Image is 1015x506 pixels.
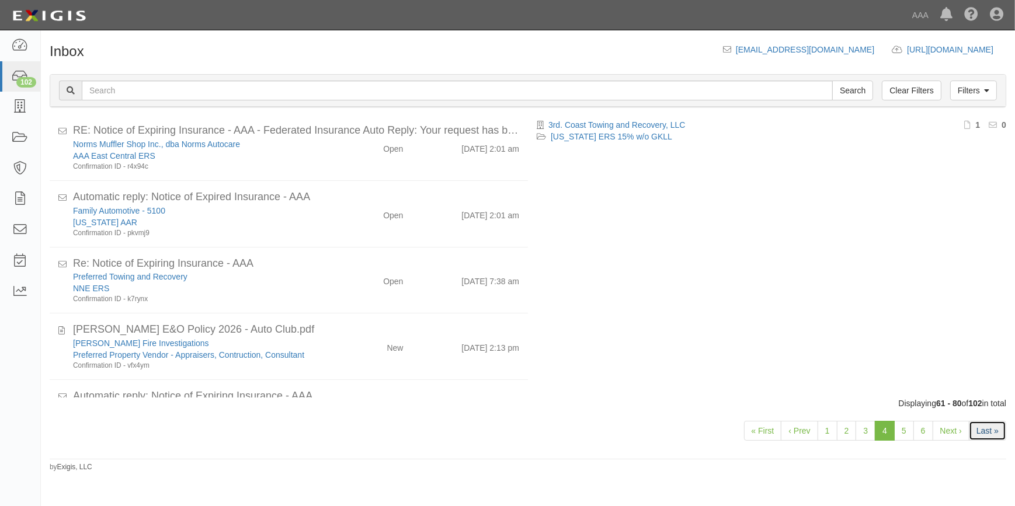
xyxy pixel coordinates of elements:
[950,81,997,100] a: Filters
[82,81,833,100] input: Search
[736,45,874,54] a: [EMAIL_ADDRESS][DOMAIN_NAME]
[907,45,1006,54] a: [URL][DOMAIN_NAME]
[73,389,519,404] div: Automatic reply: Notice of Expiring Insurance - AAA
[16,77,36,88] div: 102
[73,294,326,304] div: Confirmation ID - k7rynx
[837,421,857,441] a: 2
[73,206,165,215] a: Family Automotive - 5100
[1002,120,1006,130] b: 0
[383,205,403,221] div: Open
[933,421,969,441] a: Next ›
[73,361,326,371] div: Confirmation ID - vfx4ym
[73,139,240,149] a: Norms Muffler Shop Inc., dba Norms Autocare
[73,228,326,238] div: Confirmation ID - pkvmj9
[73,151,155,160] a: AAA East Central ERS
[856,421,875,441] a: 3
[964,8,978,22] i: Help Center - Complianz
[73,123,519,138] div: RE: Notice of Expiring Insurance - AAA - Federated Insurance Auto Reply: Your request has been re...
[969,421,1006,441] a: Last »
[73,339,209,348] a: [PERSON_NAME] Fire Investigations
[875,421,895,441] a: 4
[73,284,109,293] a: NNE ERS
[906,4,934,27] a: AAA
[73,190,519,205] div: Automatic reply: Notice of Expired Insurance - AAA
[50,462,92,472] small: by
[73,322,519,337] div: Herrera E&O Policy 2026 - Auto Club.pdf
[461,337,519,354] div: [DATE] 2:13 pm
[41,397,1015,409] div: Displaying of in total
[50,44,84,59] h1: Inbox
[894,421,914,441] a: 5
[882,81,941,100] a: Clear Filters
[936,399,962,408] b: 61 - 80
[383,271,403,287] div: Open
[968,399,982,408] b: 102
[73,350,304,360] a: Preferred Property Vendor - Appraisers, Contruction, Consultant
[73,256,519,271] div: Re: Notice of Expiring Insurance - AAA
[548,120,686,130] a: 3rd. Coast Towing and Recovery, LLC
[73,272,187,281] a: Preferred Towing and Recovery
[461,271,519,287] div: [DATE] 7:38 am
[73,162,326,172] div: Confirmation ID - r4x94c
[57,463,92,471] a: Exigis, LLC
[73,218,137,227] a: [US_STATE] AAR
[387,337,403,354] div: New
[781,421,818,441] a: ‹ Prev
[818,421,837,441] a: 1
[461,138,519,155] div: [DATE] 2:01 am
[744,421,782,441] a: « First
[383,138,403,155] div: Open
[73,349,326,361] div: Preferred Property Vendor - Appraisers, Contruction, Consultant
[461,205,519,221] div: [DATE] 2:01 am
[832,81,873,100] input: Search
[975,120,980,130] b: 1
[9,5,89,26] img: logo-5460c22ac91f19d4615b14bd174203de0afe785f0fc80cf4dbbc73dc1793850b.png
[551,132,672,141] a: [US_STATE] ERS 15% w/o GKLL
[73,337,326,349] div: Fred Herrera Fire Investigations
[913,421,933,441] a: 6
